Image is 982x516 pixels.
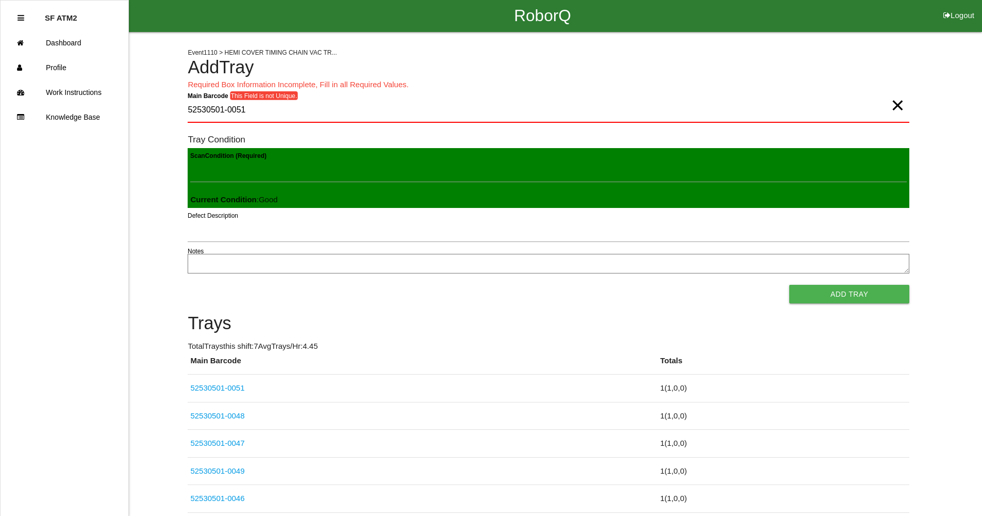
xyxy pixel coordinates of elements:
a: Knowledge Base [1,105,128,130]
a: 52530501-0046 [190,494,244,503]
td: 1 ( 1 , 0 , 0 ) [658,485,910,513]
a: Profile [1,55,128,80]
th: Main Barcode [188,355,657,375]
td: 1 ( 1 , 0 , 0 ) [658,457,910,485]
a: 52530501-0049 [190,466,244,475]
td: 1 ( 1 , 0 , 0 ) [658,402,910,430]
b: Scan Condition (Required) [190,152,267,159]
button: Add Tray [789,285,909,303]
p: SF ATM2 [45,6,77,22]
a: 52530501-0048 [190,411,244,420]
div: Close [18,6,24,30]
a: Dashboard [1,30,128,55]
h4: Add Tray [188,58,909,77]
p: Required Box Information Incomplete, Fill in all Required Values. [188,79,909,91]
span: Event 1110 > HEMI COVER TIMING CHAIN VAC TR... [188,49,337,56]
a: 52530501-0047 [190,439,244,447]
a: 52530501-0051 [190,383,244,392]
p: Total Trays this shift: 7 Avg Trays /Hr: 4.45 [188,341,909,352]
span: : Good [190,195,277,204]
b: Current Condition [190,195,256,204]
span: Clear Input [891,85,904,105]
label: Notes [188,247,204,256]
th: Totals [658,355,910,375]
a: Work Instructions [1,80,128,105]
span: This Field is not Unique. [230,91,298,100]
h4: Trays [188,314,909,333]
td: 1 ( 1 , 0 , 0 ) [658,375,910,402]
input: Required [188,99,909,123]
h6: Tray Condition [188,135,909,144]
label: Defect Description [188,211,238,220]
td: 1 ( 1 , 0 , 0 ) [658,430,910,458]
b: Main Barcode [188,92,228,99]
